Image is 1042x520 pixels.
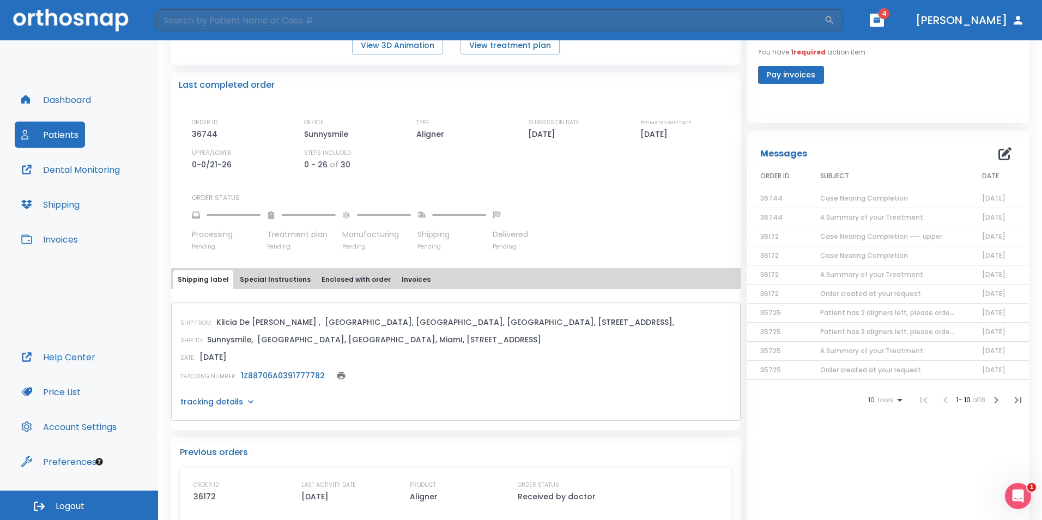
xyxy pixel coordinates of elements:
a: Shipping [15,191,86,217]
span: 35725 [760,346,781,355]
button: Invoices [15,226,84,252]
button: Invoices [397,270,435,289]
p: DATE: [180,353,195,363]
div: Tooltip anchor [94,457,104,467]
p: ORDER ID [193,480,219,490]
p: Aligner [410,490,438,503]
p: 0 - 26 [304,158,328,171]
span: [DATE] [982,232,1005,241]
p: Last completed order [179,78,275,92]
p: ORDER STATUS [192,193,733,203]
p: Manufacturing [342,229,411,240]
span: 35725 [760,365,781,374]
button: View treatment plan [461,37,560,55]
p: of [330,158,338,171]
span: Case Nearing Completion [820,194,908,203]
span: [DATE] [982,308,1005,317]
span: [DATE] [982,289,1005,298]
p: Received by doctor [518,490,596,503]
p: OFFICE [304,118,324,128]
p: ORDER STATUS [518,480,559,490]
span: Order created at your request [820,365,921,374]
button: Preferences [15,449,103,475]
p: Aligner [416,128,448,141]
span: ORDER ID [760,171,790,181]
p: TYPE [416,118,429,128]
p: SHIP FROM: [180,318,212,328]
span: A Summary of your Treatment [820,270,923,279]
p: [DATE] [199,350,227,364]
span: 35725 [760,327,781,336]
p: TRACKING NUMBER: [180,372,237,382]
span: Logout [56,500,84,512]
p: 36172 [193,490,216,503]
button: [PERSON_NAME] [911,10,1029,30]
span: [DATE] [982,213,1005,222]
span: 35725 [760,308,781,317]
p: You have action item [758,47,865,57]
div: tabs [173,270,738,289]
p: Delivered [493,229,528,240]
span: rows [875,396,893,404]
span: [DATE] [982,270,1005,279]
p: Pending [192,243,260,251]
p: SUBMISSION DATE [528,118,579,128]
button: Dashboard [15,87,98,113]
p: [GEOGRAPHIC_DATA], [GEOGRAPHIC_DATA], [GEOGRAPHIC_DATA], [STREET_ADDRESS], [325,316,674,329]
p: Pending [493,243,528,251]
span: 36172 [760,251,779,260]
span: [DATE] [982,346,1005,355]
p: Pending [342,243,411,251]
span: Patient has 2 aligners left, please order next set! [820,308,984,317]
a: 1Z88706A0391777782 [241,370,325,381]
iframe: Intercom live chat [1005,483,1031,509]
button: print [334,368,349,383]
button: Special Instructions [235,270,315,289]
p: Processing [192,229,260,240]
button: Enclosed with order [317,270,395,289]
span: 1 [1027,483,1036,492]
p: tracking details [180,396,243,407]
span: 36744 [760,194,783,203]
p: ORDER ID [192,118,217,128]
p: Kilcia De [PERSON_NAME] , [216,316,320,329]
p: Pending [417,243,486,251]
button: Patients [15,122,85,148]
p: Sunnysmile [304,128,352,141]
p: Sunnysmile, [207,333,253,346]
p: SHIP TO: [180,336,203,346]
p: [DATE] [640,128,671,141]
p: [GEOGRAPHIC_DATA], [GEOGRAPHIC_DATA], MiamI, [STREET_ADDRESS] [257,333,541,346]
a: Account Settings [15,414,123,440]
a: Price List [15,379,87,405]
p: PRODUCT [410,480,436,490]
span: Order created at your request [820,289,921,298]
button: Shipping label [173,270,233,289]
span: 10 [868,396,875,404]
span: 1 - 10 [956,395,972,404]
span: A Summary of your Treatment [820,213,923,222]
p: 0-0/21-26 [192,158,235,171]
p: STEPS INCLUDED [304,148,351,158]
p: 36744 [192,128,221,141]
button: View 3D Animation [352,37,443,55]
p: Shipping [417,229,486,240]
span: [DATE] [982,194,1005,203]
span: 36172 [760,289,779,298]
p: ESTIMATED SHIP DATE [640,118,691,128]
span: SUBJECT [820,171,849,181]
span: 36172 [760,232,779,241]
button: Dental Monitoring [15,156,126,183]
span: of 18 [972,395,985,404]
span: [DATE] [982,327,1005,336]
span: A Summary of your Treatment [820,346,923,355]
button: Help Center [15,344,102,370]
p: Messages [760,147,807,160]
span: Case Nearing Completion --- upper [820,232,942,241]
span: [DATE] [982,365,1005,374]
input: Search by Patient Name or Case # [156,9,824,31]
